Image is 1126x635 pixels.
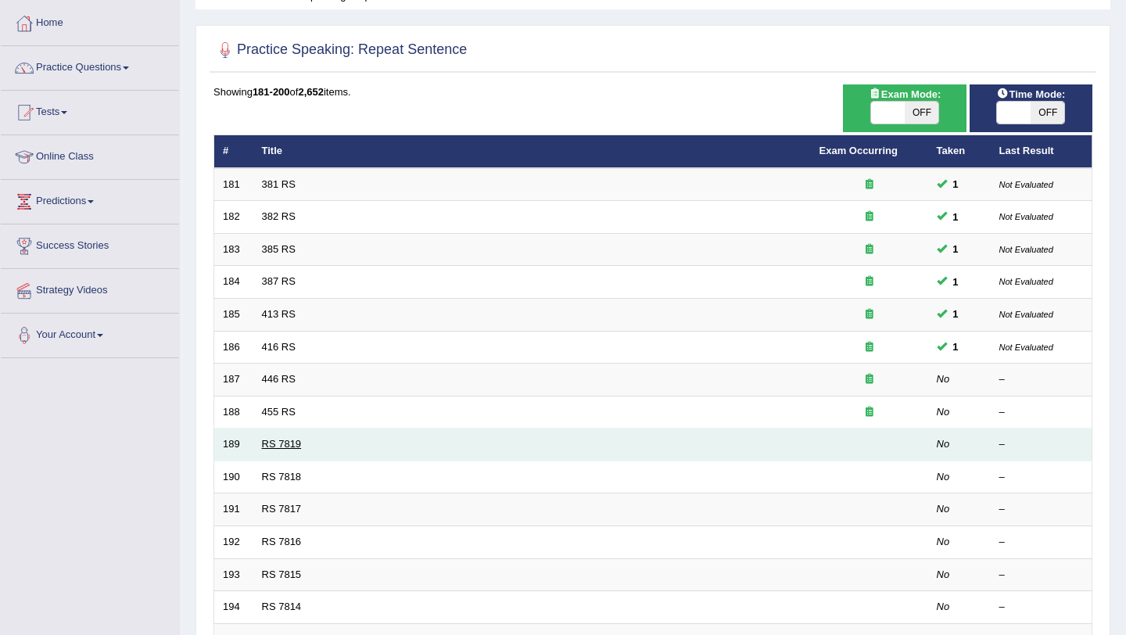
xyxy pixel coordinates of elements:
div: – [999,502,1084,517]
span: You can still take this question [947,274,965,290]
a: 455 RS [262,406,296,418]
td: 192 [214,526,253,558]
span: You can still take this question [947,241,965,257]
th: Taken [928,135,991,168]
td: 189 [214,429,253,461]
a: Home [1,2,179,41]
div: – [999,372,1084,387]
a: RS 7814 [262,601,302,612]
a: 385 RS [262,243,296,255]
em: No [937,601,950,612]
a: 446 RS [262,373,296,385]
td: 194 [214,591,253,624]
span: You can still take this question [947,176,965,192]
span: Exam Mode: [862,86,947,102]
a: 416 RS [262,341,296,353]
span: OFF [1031,102,1064,124]
em: No [937,503,950,515]
div: Show exams occurring in exams [843,84,966,132]
div: Exam occurring question [819,405,920,420]
b: 181-200 [253,86,290,98]
a: Online Class [1,135,179,174]
td: 191 [214,493,253,526]
a: Your Account [1,314,179,353]
td: 185 [214,299,253,332]
a: Predictions [1,180,179,219]
div: – [999,437,1084,452]
a: 382 RS [262,210,296,222]
small: Not Evaluated [999,180,1053,189]
div: – [999,405,1084,420]
a: RS 7818 [262,471,302,483]
td: 183 [214,233,253,266]
span: You can still take this question [947,209,965,225]
em: No [937,373,950,385]
div: Exam occurring question [819,210,920,224]
a: RS 7815 [262,569,302,580]
td: 184 [214,266,253,299]
div: – [999,470,1084,485]
div: Showing of items. [213,84,1092,99]
th: # [214,135,253,168]
a: RS 7817 [262,503,302,515]
div: – [999,535,1084,550]
th: Title [253,135,811,168]
div: Exam occurring question [819,307,920,322]
small: Not Evaluated [999,343,1053,352]
span: You can still take this question [947,306,965,322]
a: Tests [1,91,179,130]
b: 2,652 [298,86,324,98]
a: Practice Questions [1,46,179,85]
div: – [999,600,1084,615]
td: 182 [214,201,253,234]
em: No [937,536,950,547]
div: Exam occurring question [819,274,920,289]
em: No [937,406,950,418]
small: Not Evaluated [999,212,1053,221]
em: No [937,471,950,483]
span: You can still take this question [947,339,965,355]
h2: Practice Speaking: Repeat Sentence [213,38,467,62]
small: Not Evaluated [999,310,1053,319]
td: 190 [214,461,253,493]
a: Success Stories [1,224,179,264]
span: OFF [905,102,938,124]
em: No [937,438,950,450]
th: Last Result [991,135,1092,168]
a: 387 RS [262,275,296,287]
span: Time Mode: [990,86,1071,102]
div: Exam occurring question [819,242,920,257]
em: No [937,569,950,580]
a: 413 RS [262,308,296,320]
small: Not Evaluated [999,245,1053,254]
a: RS 7816 [262,536,302,547]
td: 186 [214,331,253,364]
td: 188 [214,396,253,429]
div: Exam occurring question [819,340,920,355]
td: 181 [214,168,253,201]
a: RS 7819 [262,438,302,450]
div: Exam occurring question [819,372,920,387]
div: – [999,568,1084,583]
div: Exam occurring question [819,178,920,192]
td: 187 [214,364,253,396]
a: Strategy Videos [1,269,179,308]
a: 381 RS [262,178,296,190]
small: Not Evaluated [999,277,1053,286]
a: Exam Occurring [819,145,898,156]
td: 193 [214,558,253,591]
